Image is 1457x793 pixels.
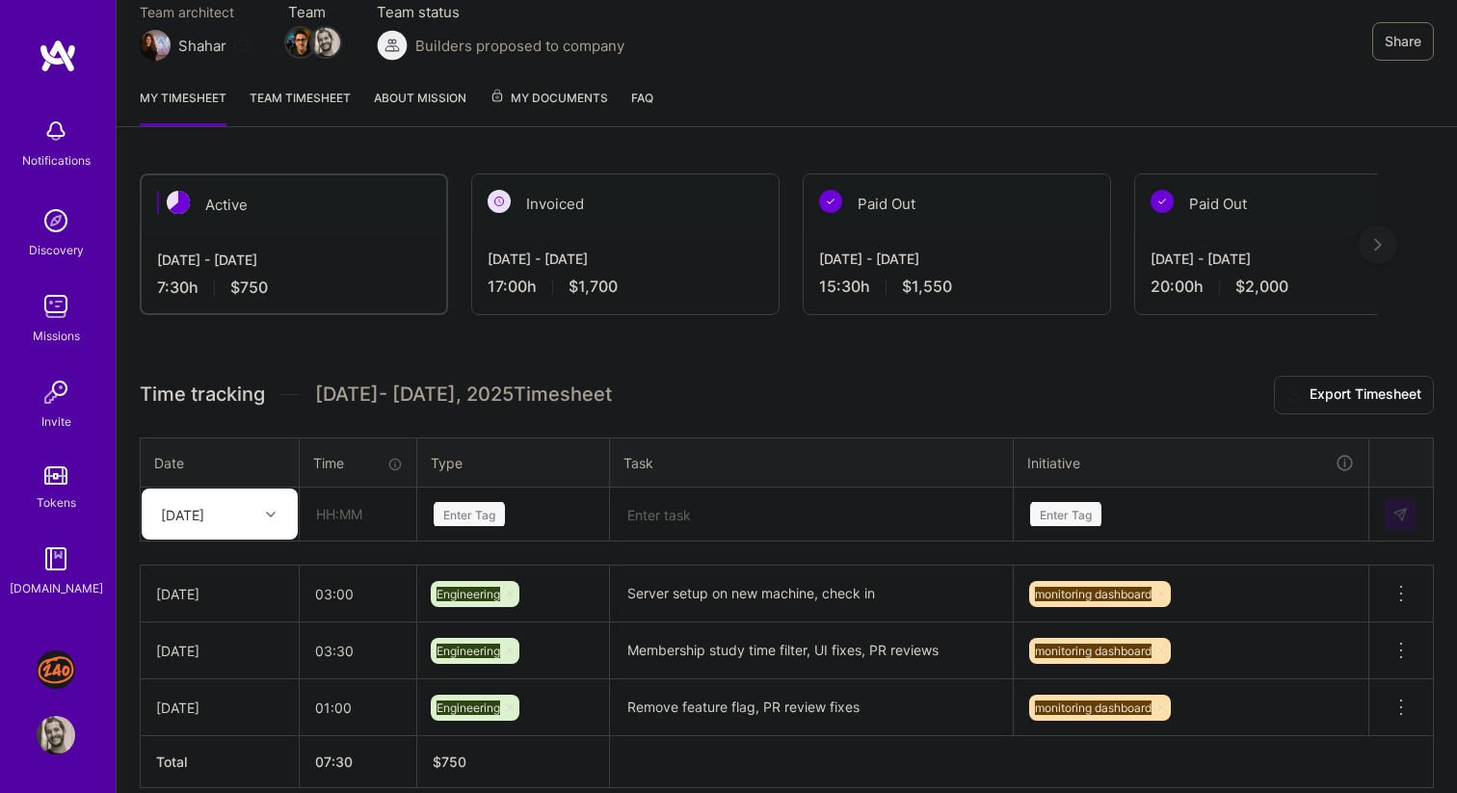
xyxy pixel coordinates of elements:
[161,504,204,524] div: [DATE]
[631,88,653,126] a: FAQ
[415,36,624,56] span: Builders proposed to company
[1372,22,1434,61] button: Share
[37,287,75,326] img: teamwork
[377,30,408,61] img: Builders proposed to company
[1151,249,1426,269] div: [DATE] - [DATE]
[300,625,416,676] input: HH:MM
[902,277,952,297] span: $1,550
[437,644,500,658] span: Engineering
[490,88,608,126] a: My Documents
[1035,644,1152,658] span: monitoring dashboard
[39,39,77,73] img: logo
[488,190,511,213] img: Invoiced
[141,736,300,788] th: Total
[1035,587,1152,601] span: monitoring dashboard
[32,650,80,689] a: J: 240 Tutoring - Jobs Section Redesign
[804,174,1110,233] div: Paid Out
[433,753,466,770] span: $ 750
[437,700,500,715] span: Engineering
[417,437,610,488] th: Type
[1027,452,1355,474] div: Initiative
[167,191,190,214] img: Active
[1374,238,1382,251] img: right
[140,30,171,61] img: Team Architect
[377,2,624,22] span: Team status
[156,641,283,661] div: [DATE]
[178,36,226,56] div: Shahar
[472,174,779,233] div: Invoiced
[37,201,75,240] img: discovery
[32,716,80,754] a: User Avatar
[29,240,84,260] div: Discovery
[288,2,338,22] span: Team
[819,277,1095,297] div: 15:30 h
[819,249,1095,269] div: [DATE] - [DATE]
[313,26,338,59] a: Team Member Avatar
[610,437,1014,488] th: Task
[37,112,75,150] img: bell
[22,150,91,171] div: Notifications
[300,682,416,733] input: HH:MM
[157,278,431,298] div: 7:30 h
[300,736,417,788] th: 07:30
[140,2,250,22] span: Team architect
[266,510,276,519] i: icon Chevron
[1151,190,1174,213] img: Paid Out
[37,540,75,578] img: guide book
[10,578,103,598] div: [DOMAIN_NAME]
[234,38,250,53] i: icon Mail
[1235,277,1288,297] span: $2,000
[142,175,446,234] div: Active
[488,249,763,269] div: [DATE] - [DATE]
[33,326,80,346] div: Missions
[37,716,75,754] img: User Avatar
[41,411,71,432] div: Invite
[37,492,76,513] div: Tokens
[1151,277,1426,297] div: 20:00 h
[1385,32,1421,51] span: Share
[1035,700,1152,715] span: monitoring dashboard
[44,466,67,485] img: tokens
[301,489,415,540] input: HH:MM
[288,26,313,59] a: Team Member Avatar
[1135,174,1442,233] div: Paid Out
[612,624,1011,677] textarea: Membership study time filter, UI fixes, PR reviews
[315,383,612,407] span: [DATE] - [DATE] , 2025 Timesheet
[612,568,1011,621] textarea: Server setup on new machine, check in
[311,28,340,57] img: Team Member Avatar
[437,587,500,601] span: Engineering
[569,277,618,297] span: $1,700
[230,278,268,298] span: $750
[1274,376,1434,414] button: Export Timesheet
[250,88,351,126] a: Team timesheet
[612,681,1011,734] textarea: Remove feature flag, PR review fixes
[37,650,75,689] img: J: 240 Tutoring - Jobs Section Redesign
[1286,385,1302,406] i: icon Download
[488,277,763,297] div: 17:00 h
[1030,499,1101,529] div: Enter Tag
[490,88,608,109] span: My Documents
[157,250,431,270] div: [DATE] - [DATE]
[313,453,403,473] div: Time
[1392,507,1408,522] img: Submit
[156,584,283,604] div: [DATE]
[374,88,466,126] a: About Mission
[434,499,505,529] div: Enter Tag
[141,437,300,488] th: Date
[819,190,842,213] img: Paid Out
[156,698,283,718] div: [DATE]
[286,28,315,57] img: Team Member Avatar
[37,373,75,411] img: Invite
[140,88,226,126] a: My timesheet
[300,568,416,620] input: HH:MM
[140,383,265,407] span: Time tracking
